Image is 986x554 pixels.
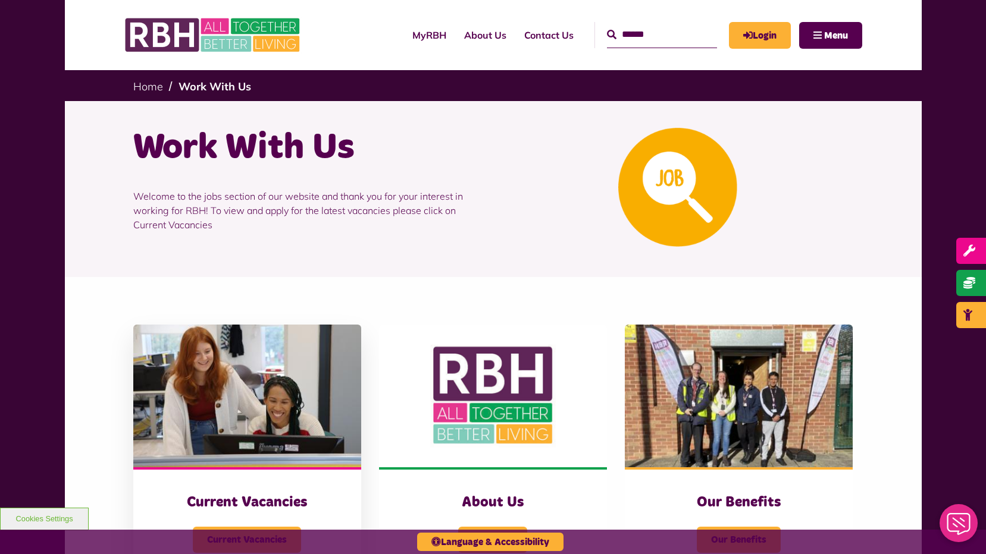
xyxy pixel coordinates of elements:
[515,19,583,51] a: Contact Us
[455,19,515,51] a: About Us
[133,171,484,250] p: Welcome to the jobs section of our website and thank you for your interest in working for RBH! To...
[932,501,986,554] iframe: Netcall Web Assistant for live chat
[179,80,251,93] a: Work With Us
[618,128,737,247] img: Looking For A Job
[133,325,361,467] img: IMG 1470
[625,325,853,467] img: Dropinfreehold2
[729,22,791,49] a: MyRBH
[157,493,337,512] h3: Current Vacancies
[824,31,848,40] span: Menu
[133,125,484,171] h1: Work With Us
[799,22,862,49] button: Navigation
[379,325,607,467] img: RBH Logo Social Media 480X360 (1)
[697,527,781,553] span: Our Benefits
[417,533,564,551] button: Language & Accessibility
[458,527,527,553] span: About Us
[403,493,583,512] h3: About Us
[649,493,829,512] h3: Our Benefits
[124,12,303,58] img: RBH
[193,527,301,553] span: Current Vacancies
[133,80,163,93] a: Home
[403,19,455,51] a: MyRBH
